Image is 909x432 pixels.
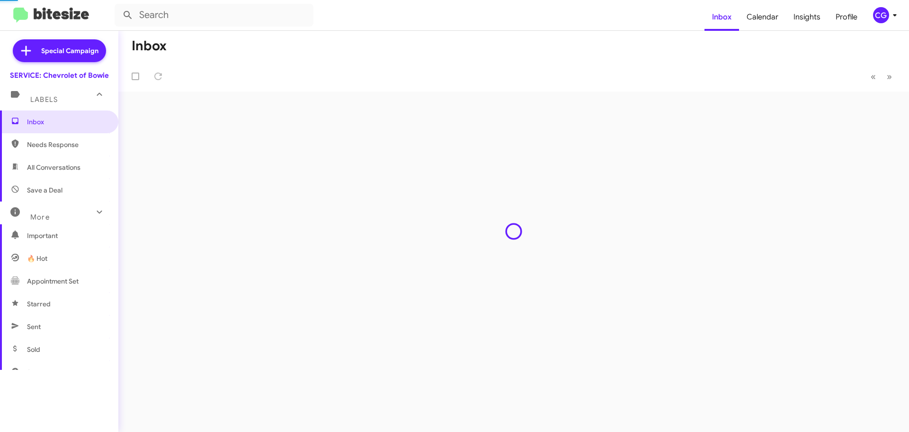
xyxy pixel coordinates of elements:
span: Important [27,231,107,240]
span: Needs Response [27,140,107,149]
span: Save a Deal [27,185,62,195]
span: Starred [27,299,51,309]
a: Calendar [739,3,786,31]
nav: Page navigation example [865,67,898,86]
button: Next [881,67,898,86]
span: Appointment Set [27,276,79,286]
span: More [30,213,50,221]
span: Sold Responded [27,368,77,377]
div: SERVICE: Chevrolet of Bowie [10,71,109,80]
span: Labels [30,95,58,104]
span: » [887,71,892,83]
span: Sold [27,345,40,354]
a: Profile [828,3,865,31]
a: Insights [786,3,828,31]
a: Special Campaign [13,39,106,62]
h1: Inbox [132,38,167,54]
span: « [871,71,876,83]
span: Sent [27,322,41,331]
span: All Conversations [27,163,80,172]
button: Previous [865,67,882,86]
div: CG [873,7,889,23]
span: 🔥 Hot [27,254,47,263]
button: CG [865,7,899,23]
span: Inbox [27,117,107,127]
input: Search [115,4,313,27]
span: Special Campaign [41,46,98,55]
a: Inbox [704,3,739,31]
